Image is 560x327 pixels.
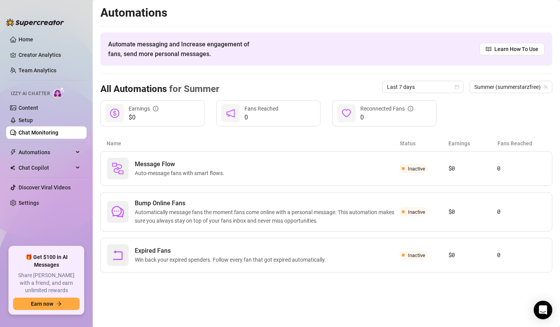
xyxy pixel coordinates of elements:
a: Discover Viral Videos [19,184,71,191]
article: Earnings [448,139,497,148]
span: Earn now [31,301,53,307]
a: Team Analytics [19,67,56,73]
span: team [543,85,548,89]
span: Inactive [408,166,425,172]
article: 0 [497,207,546,216]
span: read [486,46,491,52]
span: calendar [455,85,459,89]
span: Expired Fans [135,246,329,255]
a: Setup [19,117,33,123]
h2: Automations [100,5,552,20]
span: 0 [244,113,278,122]
span: Izzy AI Chatter [11,90,50,97]
span: Summer (summerstarzfree) [474,81,548,93]
span: 0 [360,113,413,122]
span: comment [112,206,124,218]
article: Name [107,139,400,148]
span: 🎁 Get $100 in AI Messages [13,254,80,269]
article: Fans Reached [497,139,546,148]
article: $0 [448,164,497,173]
span: Automations [19,146,73,158]
span: dollar [110,109,119,118]
a: Content [19,105,38,111]
span: notification [226,109,235,118]
article: $0 [448,250,497,260]
article: 0 [497,164,546,173]
span: Automatically message fans the moment fans come online with a personal message. This automation m... [135,208,399,225]
a: Learn How To Use [480,43,545,55]
span: $0 [129,113,158,122]
span: for Summer [167,83,219,94]
span: info-circle [153,106,158,111]
a: Creator Analytics [19,49,80,61]
a: Home [19,36,33,43]
a: Chat Monitoring [19,129,58,136]
img: logo-BBDzfeDw.svg [6,19,64,26]
div: Earnings [129,104,158,113]
span: Win back your expired spenders. Follow every fan that got expired automatically. [135,255,329,264]
span: thunderbolt [10,149,16,155]
button: Earn nowarrow-right [13,298,80,310]
a: Settings [19,200,39,206]
article: 0 [497,250,546,260]
img: svg%3e [112,162,124,175]
span: Chat Copilot [19,162,73,174]
span: Share [PERSON_NAME] with a friend, and earn unlimited rewards [13,272,80,295]
span: Inactive [408,209,425,215]
span: heart [342,109,351,118]
span: Message Flow [135,160,227,169]
span: Inactive [408,252,425,258]
span: arrow-right [56,301,62,307]
div: Reconnected Fans [360,104,413,113]
span: info-circle [408,106,413,111]
span: rollback [112,249,124,261]
span: Auto-message fans with smart flows. [135,169,227,177]
div: Open Intercom Messenger [534,301,552,319]
article: Status [400,139,448,148]
span: Automate messaging and Increase engagement of fans, send more personal messages. [108,39,257,59]
img: AI Chatter [53,87,65,98]
span: Learn How To Use [494,45,538,53]
span: Fans Reached [244,106,278,112]
h3: All Automations [100,83,219,95]
img: Chat Copilot [10,165,15,170]
span: Last 7 days [387,81,459,93]
article: $0 [448,207,497,216]
span: Bump Online Fans [135,199,399,208]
